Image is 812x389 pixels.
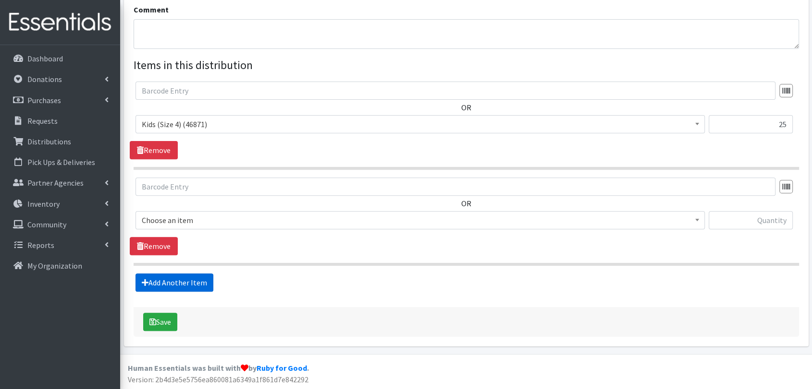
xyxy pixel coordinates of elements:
[4,49,116,68] a: Dashboard
[4,153,116,172] a: Pick Ups & Deliveries
[134,4,169,15] label: Comment
[4,132,116,151] a: Distributions
[143,313,177,331] button: Save
[135,273,213,292] a: Add Another Item
[4,256,116,275] a: My Organization
[27,54,63,63] p: Dashboard
[135,211,705,229] span: Choose an item
[4,194,116,213] a: Inventory
[4,70,116,89] a: Donations
[27,74,62,84] p: Donations
[27,95,61,105] p: Purchases
[4,91,116,110] a: Purchases
[135,177,775,196] input: Barcode Entry
[128,363,309,373] strong: Human Essentials was built with by .
[130,237,178,255] a: Remove
[27,240,54,250] p: Reports
[4,215,116,234] a: Community
[709,115,793,133] input: Quantity
[27,178,84,188] p: Partner Agencies
[142,118,699,131] span: Kids (Size 4) (46871)
[135,82,775,100] input: Barcode Entry
[135,115,705,133] span: Kids (Size 4) (46871)
[461,102,471,113] label: OR
[461,198,471,209] label: OR
[27,157,95,167] p: Pick Ups & Deliveries
[27,261,82,271] p: My Organization
[134,57,799,74] legend: Items in this distribution
[4,6,116,38] img: HumanEssentials
[4,173,116,192] a: Partner Agencies
[27,220,66,229] p: Community
[142,213,699,227] span: Choose an item
[4,236,116,255] a: Reports
[27,199,60,209] p: Inventory
[130,141,178,159] a: Remove
[27,116,58,126] p: Requests
[27,137,71,146] p: Distributions
[257,363,307,373] a: Ruby for Good
[4,111,116,130] a: Requests
[709,211,793,229] input: Quantity
[128,375,308,384] span: Version: 2b4d3e5e5756ea860081a6349a1f861d7e842292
